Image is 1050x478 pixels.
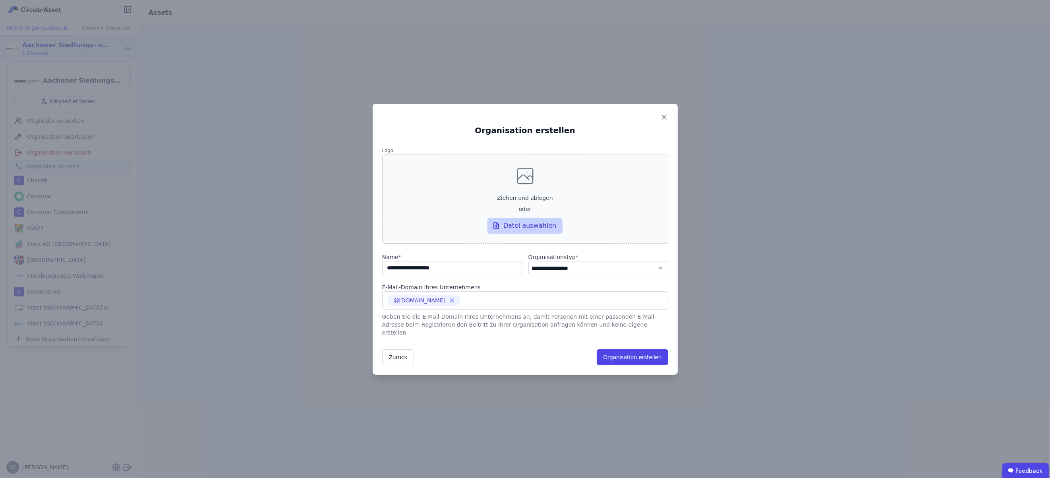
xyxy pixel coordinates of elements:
[497,194,553,202] span: Ziehen und ablegen
[382,349,414,365] button: Zurück
[387,295,461,306] div: @[DOMAIN_NAME]
[382,283,668,291] div: E-Mail-Domain Ihres Unternehmens
[382,124,668,136] h6: Organisation erstellen
[382,253,522,261] label: audits.requiredField
[528,253,668,261] label: audits.requiredField
[519,205,532,213] span: oder
[382,310,668,337] div: Geben Sie die E-Mail-Domain Ihres Unternehmens an, damit Personen mit einer passenden E-Mail-Adre...
[382,147,668,154] label: Logo
[597,349,668,365] button: Organisation erstellen
[487,218,563,234] div: Datei auswählen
